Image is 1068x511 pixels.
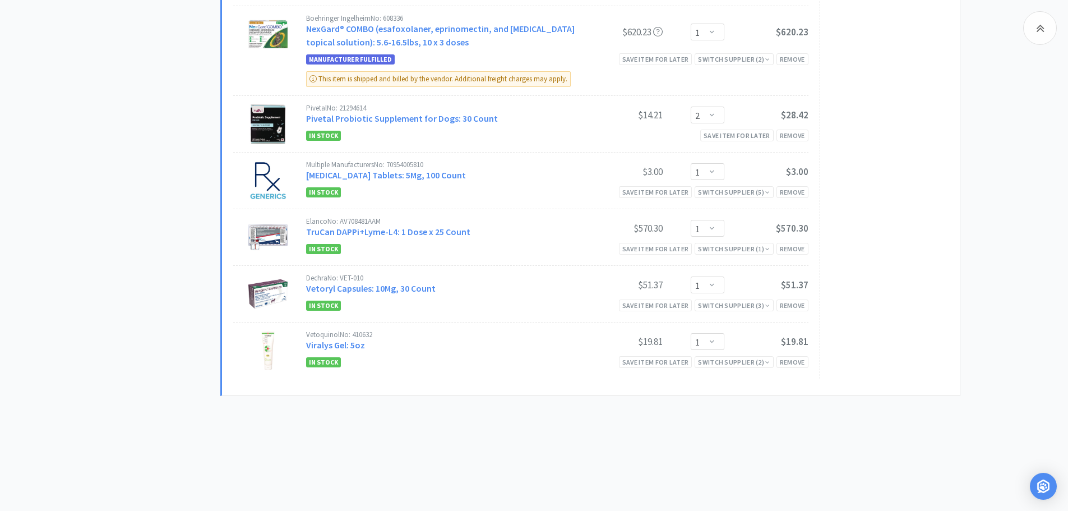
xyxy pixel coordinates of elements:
span: $19.81 [781,335,808,348]
div: Remove [776,53,808,65]
span: In Stock [306,301,341,311]
div: Remove [776,243,808,255]
div: Switch Supplier ( 2 ) [698,357,770,367]
img: 6d369dd4eebb433ba93feab500b1d5c8_568100.jpeg [248,15,288,54]
div: Save item for later [619,356,692,368]
div: Remove [776,186,808,198]
div: Switch Supplier ( 2 ) [698,54,770,65]
div: Open Intercom Messenger [1030,473,1057,500]
div: This item is shipped and billed by the vendor. Additional freight charges may apply. [306,71,571,87]
div: Save item for later [619,243,692,255]
div: $620.23 [579,25,663,39]
div: Switch Supplier ( 1 ) [698,243,770,254]
div: $3.00 [579,165,663,178]
div: $51.37 [579,278,663,292]
div: $14.21 [579,108,663,122]
div: Save item for later [619,53,692,65]
div: Vetoquinol No: 410632 [306,331,579,338]
div: Remove [776,356,808,368]
span: $3.00 [786,165,808,178]
div: Save item for later [619,186,692,198]
a: TruCan DAPPi+Lyme-L4: 1 Dose x 25 Count [306,226,470,237]
a: NexGard® COMBO (esafoxolaner, eprinomectin, and [MEDICAL_DATA] topical solution): 5.6-16.5lbs, 10... [306,23,575,48]
div: Save item for later [700,130,774,141]
span: In Stock [306,244,341,254]
div: Pivetal No: 21294614 [306,104,579,112]
img: 8e500c8c758b416fb7586feaf7de9253_475041.jpeg [248,218,288,257]
a: Pivetal Probiotic Supplement for Dogs: 30 Count [306,113,498,124]
img: 466717cf64d748ff8e43ac46eae8e183_369346.jpeg [248,161,288,200]
div: Switch Supplier ( 5 ) [698,187,770,197]
a: Viralys Gel: 5oz [306,339,365,351]
div: Boehringer Ingelheim No: 608336 [306,15,579,22]
div: Remove [776,130,808,141]
div: $570.30 [579,222,663,235]
span: $51.37 [781,279,808,291]
span: In Stock [306,131,341,141]
a: Vetoryl Capsules: 10Mg, 30 Count [306,283,436,294]
img: 1f6a0a1ff45f46ceb83b06e49a4bd9f8_57631.jpeg [248,274,288,314]
img: 9cf9c8b14e304cc3a2612a8236314f27_73856.jpeg [248,331,288,370]
div: Remove [776,300,808,311]
span: In Stock [306,187,341,197]
div: $19.81 [579,335,663,348]
span: In Stock [306,357,341,367]
div: Save item for later [619,300,692,311]
span: $570.30 [776,222,808,234]
div: Switch Supplier ( 3 ) [698,300,770,311]
img: 1047d7abfa8b4da7a3e484b063e66917_316689.jpeg [248,104,288,144]
span: $28.42 [781,109,808,121]
div: Multiple Manufacturers No: 70954005810 [306,161,579,168]
div: Elanco No: AV708481AAM [306,218,579,225]
span: $620.23 [776,26,808,38]
div: Dechra No: VET-010 [306,274,579,282]
a: [MEDICAL_DATA] Tablets: 5Mg, 100 Count [306,169,466,181]
span: Manufacturer Fulfilled [306,54,395,65]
